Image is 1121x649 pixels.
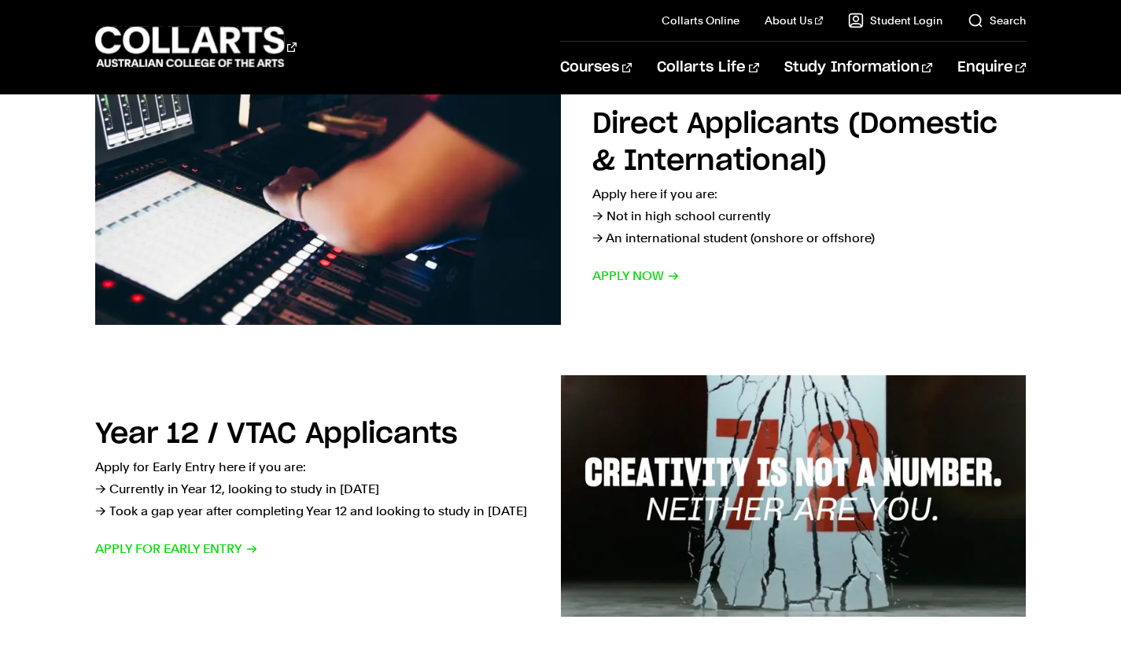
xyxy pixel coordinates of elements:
a: Search [968,13,1026,28]
p: Apply for Early Entry here if you are: → Currently in Year 12, looking to study in [DATE] → Took ... [95,456,529,522]
a: Study Information [784,42,932,94]
span: Apply now [592,265,680,287]
a: Collarts Online [662,13,739,28]
a: Courses [560,42,632,94]
a: About Us [765,13,823,28]
a: Student Login [848,13,942,28]
div: Go to homepage [95,24,297,69]
a: Year 12 / VTAC Applicants Apply for Early Entry here if you are:→ Currently in Year 12, looking t... [95,375,1026,616]
span: Apply for Early Entry [95,538,258,560]
p: Apply here if you are: → Not in high school currently → An international student (onshore or offs... [592,183,1026,249]
a: Direct Applicants (Domestic & International) Apply here if you are:→ Not in high school currently... [95,84,1026,325]
a: Collarts Life [657,42,758,94]
a: Enquire [957,42,1026,94]
h2: Direct Applicants (Domestic & International) [592,110,997,175]
h2: Year 12 / VTAC Applicants [95,420,458,448]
